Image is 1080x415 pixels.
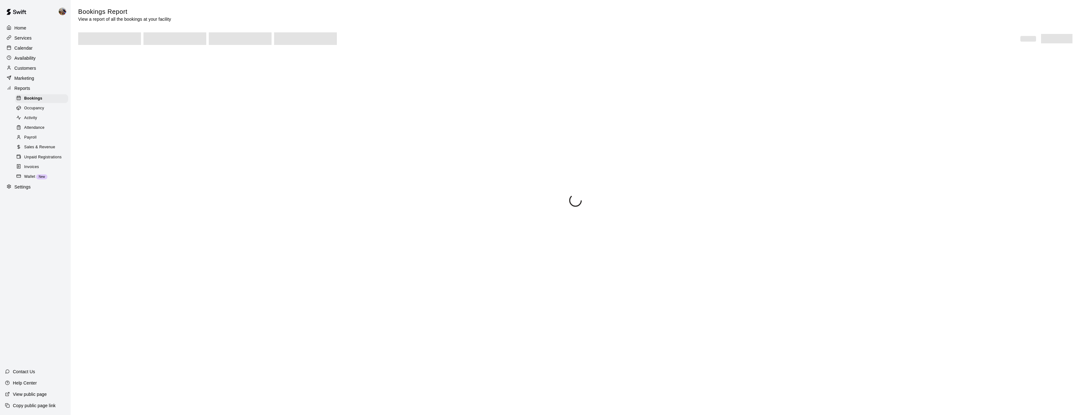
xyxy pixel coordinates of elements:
[14,65,36,71] p: Customers
[5,63,66,73] a: Customers
[24,134,36,141] span: Payroll
[24,144,55,150] span: Sales & Revenue
[57,5,71,18] div: Blaine Johnson
[15,123,71,133] a: Attendance
[78,16,171,22] p: View a report of all the bookings at your facility
[24,164,39,170] span: Invoices
[24,125,45,131] span: Attendance
[15,162,71,172] a: Invoices
[15,114,68,123] div: Activity
[13,380,37,386] p: Help Center
[15,143,68,152] div: Sales & Revenue
[78,8,171,16] h5: Bookings Report
[14,184,31,190] p: Settings
[14,55,36,61] p: Availability
[5,74,66,83] a: Marketing
[15,133,68,142] div: Payroll
[15,94,71,103] a: Bookings
[14,75,34,81] p: Marketing
[24,154,62,161] span: Unpaid Registrations
[13,402,56,409] p: Copy public page link
[14,85,30,91] p: Reports
[15,143,71,152] a: Sales & Revenue
[15,172,71,182] a: WalletNew
[15,152,71,162] a: Unpaid Registrations
[14,35,32,41] p: Services
[5,183,66,192] a: Settings
[15,113,71,123] a: Activity
[24,96,42,102] span: Bookings
[5,53,66,63] a: Availability
[5,23,66,33] a: Home
[15,123,68,132] div: Attendance
[15,104,68,113] div: Occupancy
[13,369,35,375] p: Contact Us
[14,45,33,51] p: Calendar
[59,8,66,15] img: Blaine Johnson
[24,115,37,121] span: Activity
[15,103,71,113] a: Occupancy
[14,25,26,31] p: Home
[5,43,66,53] a: Calendar
[5,33,66,43] a: Services
[15,163,68,172] div: Invoices
[5,84,66,93] a: Reports
[15,153,68,162] div: Unpaid Registrations
[24,105,44,112] span: Occupancy
[13,391,47,397] p: View public page
[36,175,47,178] span: New
[15,133,71,143] a: Payroll
[15,94,68,103] div: Bookings
[15,172,68,181] div: WalletNew
[24,174,35,180] span: Wallet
